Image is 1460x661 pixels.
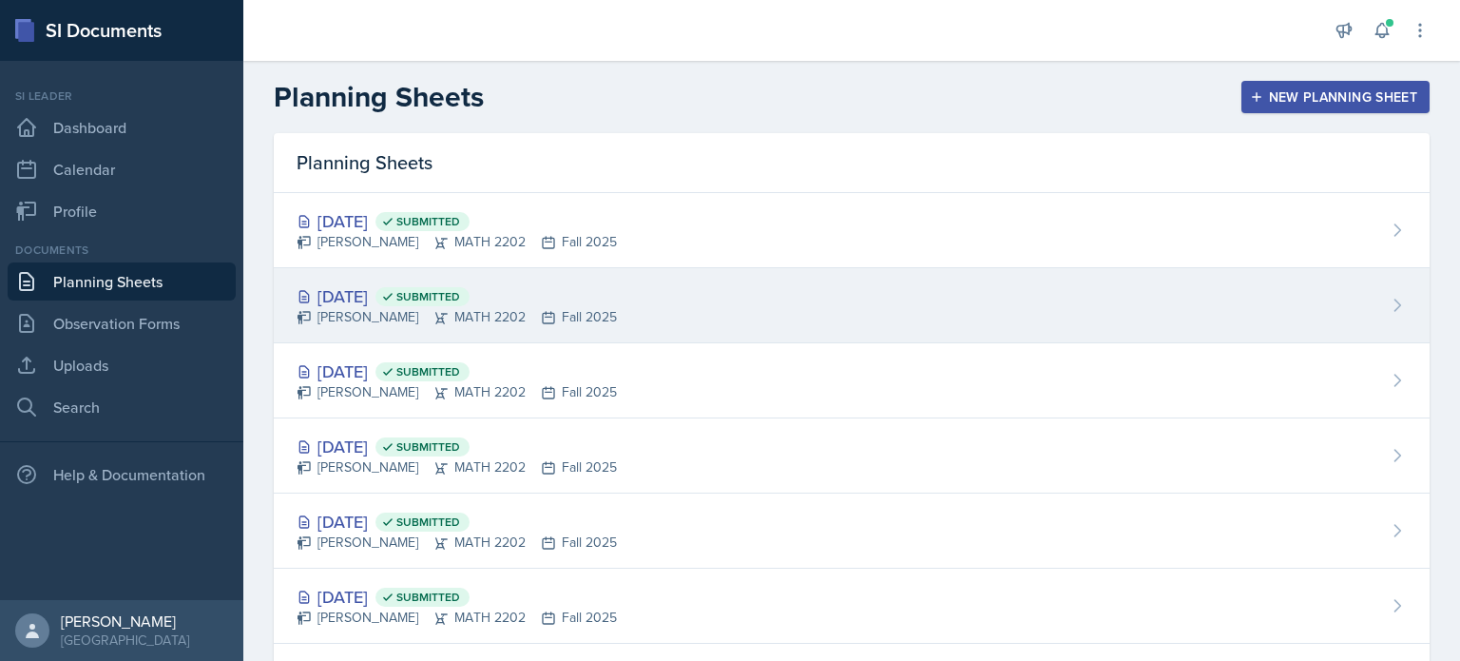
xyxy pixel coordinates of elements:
a: [DATE] Submitted [PERSON_NAME]MATH 2202Fall 2025 [274,268,1430,343]
div: [PERSON_NAME] MATH 2202 Fall 2025 [297,232,617,252]
div: [GEOGRAPHIC_DATA] [61,631,189,650]
div: [PERSON_NAME] MATH 2202 Fall 2025 [297,533,617,553]
div: [DATE] [297,208,617,234]
div: [DATE] [297,359,617,384]
div: [DATE] [297,509,617,535]
a: Observation Forms [8,304,236,342]
div: Planning Sheets [274,133,1430,193]
div: Help & Documentation [8,456,236,494]
div: [PERSON_NAME] [61,612,189,631]
a: Uploads [8,346,236,384]
div: [PERSON_NAME] MATH 2202 Fall 2025 [297,307,617,327]
a: Dashboard [8,108,236,146]
a: [DATE] Submitted [PERSON_NAME]MATH 2202Fall 2025 [274,418,1430,494]
div: Documents [8,242,236,259]
span: Submitted [396,364,460,379]
div: [PERSON_NAME] MATH 2202 Fall 2025 [297,457,617,477]
h2: Planning Sheets [274,80,484,114]
button: New Planning Sheet [1241,81,1430,113]
span: Submitted [396,439,460,455]
div: New Planning Sheet [1254,89,1417,105]
div: [PERSON_NAME] MATH 2202 Fall 2025 [297,608,617,628]
div: [DATE] [297,434,617,459]
span: Submitted [396,214,460,229]
a: Calendar [8,150,236,188]
span: Submitted [396,289,460,304]
div: [PERSON_NAME] MATH 2202 Fall 2025 [297,382,617,402]
a: [DATE] Submitted [PERSON_NAME]MATH 2202Fall 2025 [274,193,1430,268]
span: Submitted [396,590,460,605]
div: Si leader [8,87,236,105]
a: [DATE] Submitted [PERSON_NAME]MATH 2202Fall 2025 [274,569,1430,644]
div: [DATE] [297,283,617,309]
a: [DATE] Submitted [PERSON_NAME]MATH 2202Fall 2025 [274,343,1430,418]
a: Planning Sheets [8,262,236,301]
span: Submitted [396,515,460,530]
a: Profile [8,192,236,230]
div: [DATE] [297,584,617,610]
a: [DATE] Submitted [PERSON_NAME]MATH 2202Fall 2025 [274,494,1430,569]
a: Search [8,388,236,426]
